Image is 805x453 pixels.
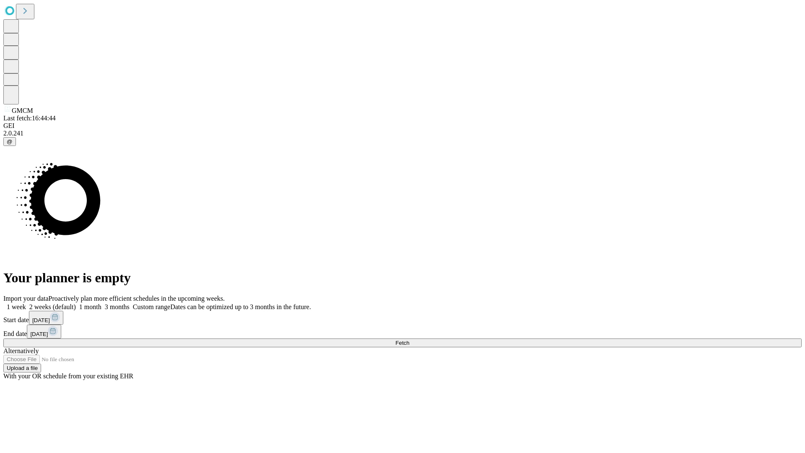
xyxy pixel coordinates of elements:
[3,311,802,325] div: Start date
[29,303,76,310] span: 2 weeks (default)
[3,130,802,137] div: 2.0.241
[395,340,409,346] span: Fetch
[3,372,133,380] span: With your OR schedule from your existing EHR
[7,303,26,310] span: 1 week
[3,270,802,286] h1: Your planner is empty
[3,364,41,372] button: Upload a file
[3,338,802,347] button: Fetch
[7,138,13,145] span: @
[3,115,56,122] span: Last fetch: 16:44:44
[133,303,170,310] span: Custom range
[49,295,225,302] span: Proactively plan more efficient schedules in the upcoming weeks.
[3,122,802,130] div: GEI
[27,325,61,338] button: [DATE]
[105,303,130,310] span: 3 months
[3,295,49,302] span: Import your data
[32,317,50,323] span: [DATE]
[30,331,48,337] span: [DATE]
[12,107,33,114] span: GMCM
[79,303,101,310] span: 1 month
[3,137,16,146] button: @
[170,303,311,310] span: Dates can be optimized up to 3 months in the future.
[29,311,63,325] button: [DATE]
[3,325,802,338] div: End date
[3,347,39,354] span: Alternatively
